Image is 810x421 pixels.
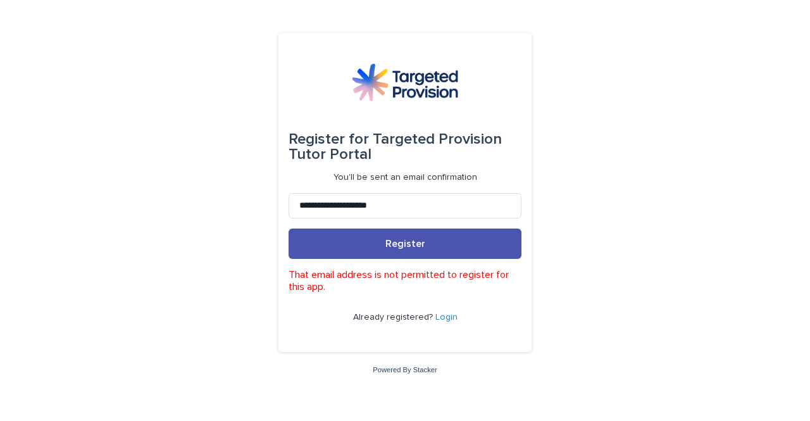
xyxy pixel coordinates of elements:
[385,239,425,249] span: Register
[352,63,458,101] img: M5nRWzHhSzIhMunXDL62
[289,229,521,259] button: Register
[333,172,477,183] p: You'll be sent an email confirmation
[435,313,458,322] a: Login
[289,132,369,147] span: Register for
[289,122,521,172] div: Targeted Provision Tutor Portal
[353,313,435,322] span: Already registered?
[373,366,437,374] a: Powered By Stacker
[289,269,521,293] p: That email address is not permitted to register for this app.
